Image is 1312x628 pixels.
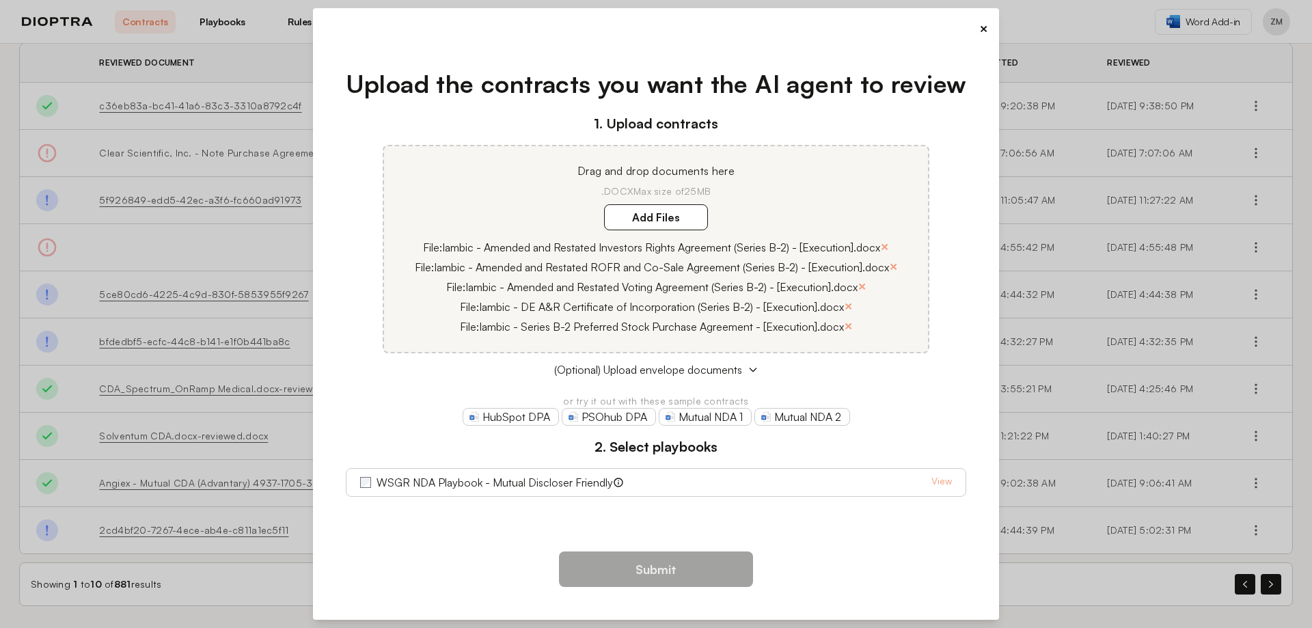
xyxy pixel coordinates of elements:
button: × [880,237,889,256]
h3: 2. Select playbooks [346,437,967,457]
p: or try it out with these sample contracts [346,394,967,408]
h1: Upload the contracts you want the AI agent to review [346,66,967,103]
button: × [844,297,853,316]
button: (Optional) Upload envelope documents [346,361,967,378]
p: File: Iambic - Amended and Restated Investors Rights Agreement (Series B-2) - [Execution].docx [423,239,880,256]
button: × [858,277,866,296]
a: PSOhub DPA [562,408,656,426]
a: View [931,474,952,491]
a: Mutual NDA 1 [659,408,752,426]
p: .DOCX Max size of 25MB [400,185,912,198]
button: × [844,316,853,336]
button: × [889,257,898,276]
h3: 1. Upload contracts [346,113,967,134]
p: File: Iambic - Amended and Restated ROFR and Co-Sale Agreement (Series B-2) - [Execution].docx [415,259,889,275]
label: Add Files [604,204,708,230]
p: Drag and drop documents here [400,163,912,179]
span: (Optional) Upload envelope documents [554,361,742,378]
p: File: Iambic - DE A&R Certificate of Incorporation (Series B-2) - [Execution].docx [460,299,844,315]
p: File: Iambic - Series B-2 Preferred Stock Purchase Agreement - [Execution].docx [460,318,844,335]
label: WSGR NDA Playbook - Mutual Discloser Friendly [377,474,613,491]
p: File: Iambic - Amended and Restated Voting Agreement (Series B-2) - [Execution].docx [446,279,858,295]
button: Submit [559,551,753,587]
a: HubSpot DPA [463,408,559,426]
a: Mutual NDA 2 [754,408,850,426]
button: × [979,19,988,38]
